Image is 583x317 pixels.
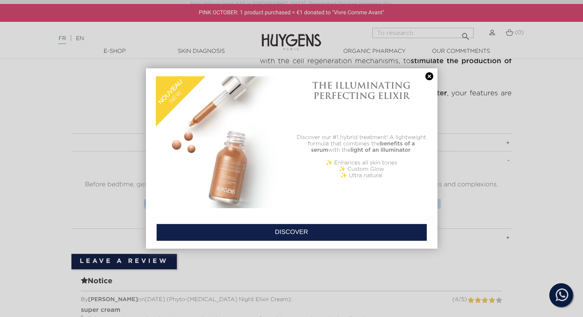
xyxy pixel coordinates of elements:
[339,166,384,172] font: ✨ Custom Glow
[311,141,415,153] font: benefits of a serum
[297,135,426,147] font: Discover our #1 hybrid treatment! A lightweight formula that combines the
[340,173,382,178] font: ✨ Ultra natural
[312,80,410,101] font: THE ILLUMINATING PERFECTING ELIXIR
[156,224,427,241] a: DISCOVER
[410,147,412,153] font: .
[328,147,351,153] font: with the
[351,147,410,153] font: light of an illuminator
[326,160,397,166] font: ✨ Enhances all skin tones
[275,229,308,236] font: DISCOVER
